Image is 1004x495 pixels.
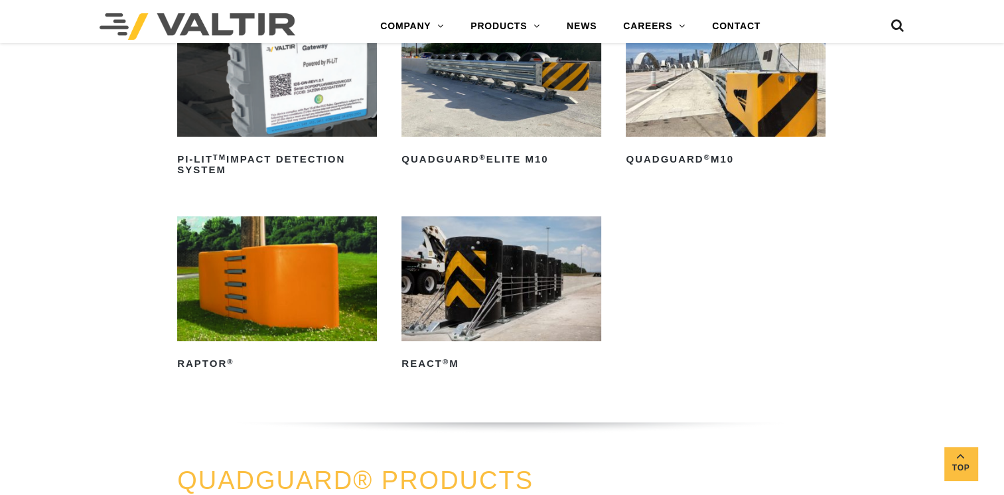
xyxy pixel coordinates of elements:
[401,149,601,170] h2: QuadGuard Elite M10
[610,13,699,40] a: CAREERS
[553,13,610,40] a: NEWS
[177,353,377,374] h2: RAPTOR
[944,460,977,476] span: Top
[479,153,486,161] sup: ®
[401,353,601,374] h2: REACT M
[177,216,377,374] a: RAPTOR®
[626,149,825,170] h2: QuadGuard M10
[177,466,534,494] a: QUADGUARD® PRODUCTS
[100,13,295,40] img: Valtir
[177,149,377,180] h2: PI-LIT Impact Detection System
[944,447,977,480] a: Top
[457,13,553,40] a: PRODUCTS
[367,13,457,40] a: COMPANY
[443,358,449,366] sup: ®
[401,216,601,374] a: REACT®M
[699,13,774,40] a: CONTACT
[227,358,234,366] sup: ®
[177,12,377,180] a: PI-LITTMImpact Detection System
[401,12,601,170] a: QuadGuard®Elite M10
[213,153,226,161] sup: TM
[704,153,711,161] sup: ®
[626,12,825,170] a: QuadGuard®M10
